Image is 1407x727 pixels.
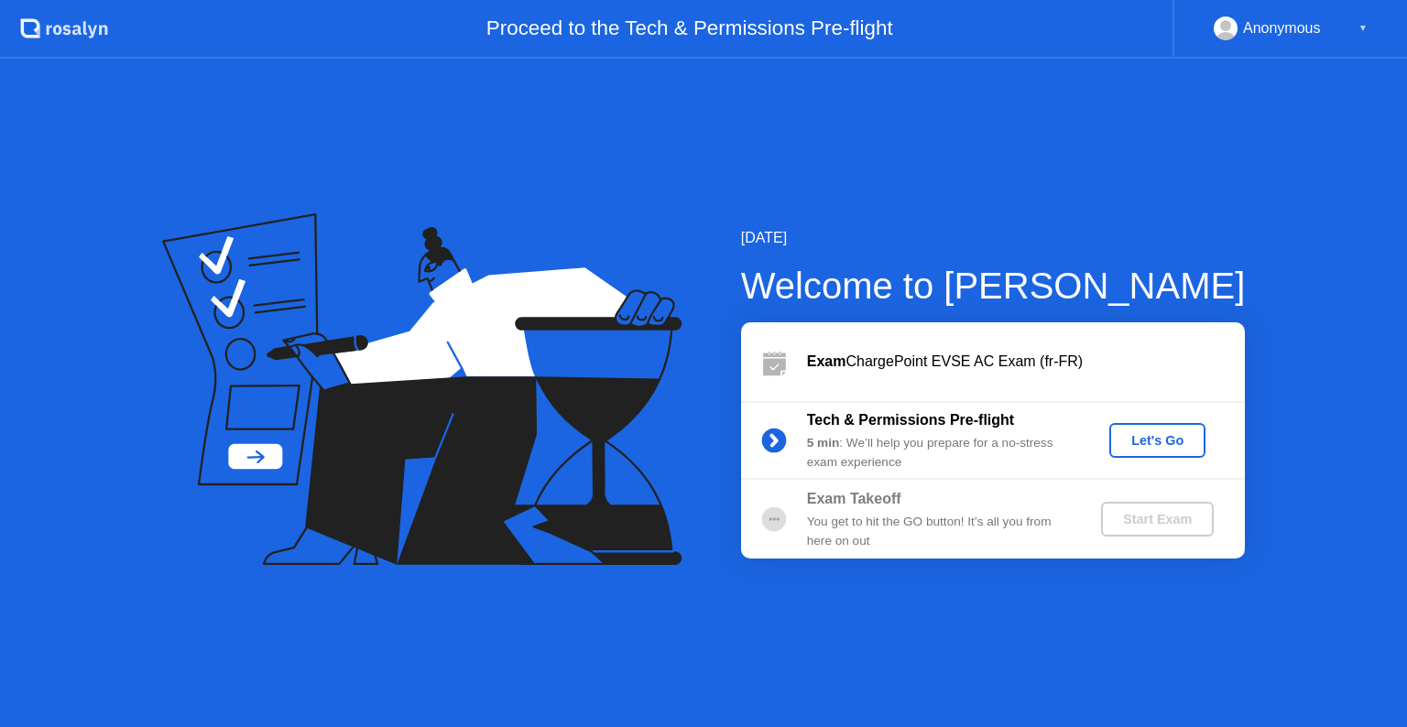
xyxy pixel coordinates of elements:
button: Start Exam [1101,502,1214,537]
div: Start Exam [1108,512,1206,526]
div: Let's Go [1117,433,1198,448]
div: : We’ll help you prepare for a no-stress exam experience [807,434,1071,472]
b: Exam [807,353,846,369]
div: Anonymous [1243,16,1321,40]
b: Tech & Permissions Pre-flight [807,412,1014,428]
b: 5 min [807,436,840,450]
div: [DATE] [741,227,1246,249]
div: ChargePoint EVSE AC Exam (fr-FR) [807,351,1245,373]
button: Let's Go [1109,423,1205,458]
b: Exam Takeoff [807,491,901,506]
div: ▼ [1358,16,1368,40]
div: You get to hit the GO button! It’s all you from here on out [807,513,1071,550]
div: Welcome to [PERSON_NAME] [741,258,1246,313]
